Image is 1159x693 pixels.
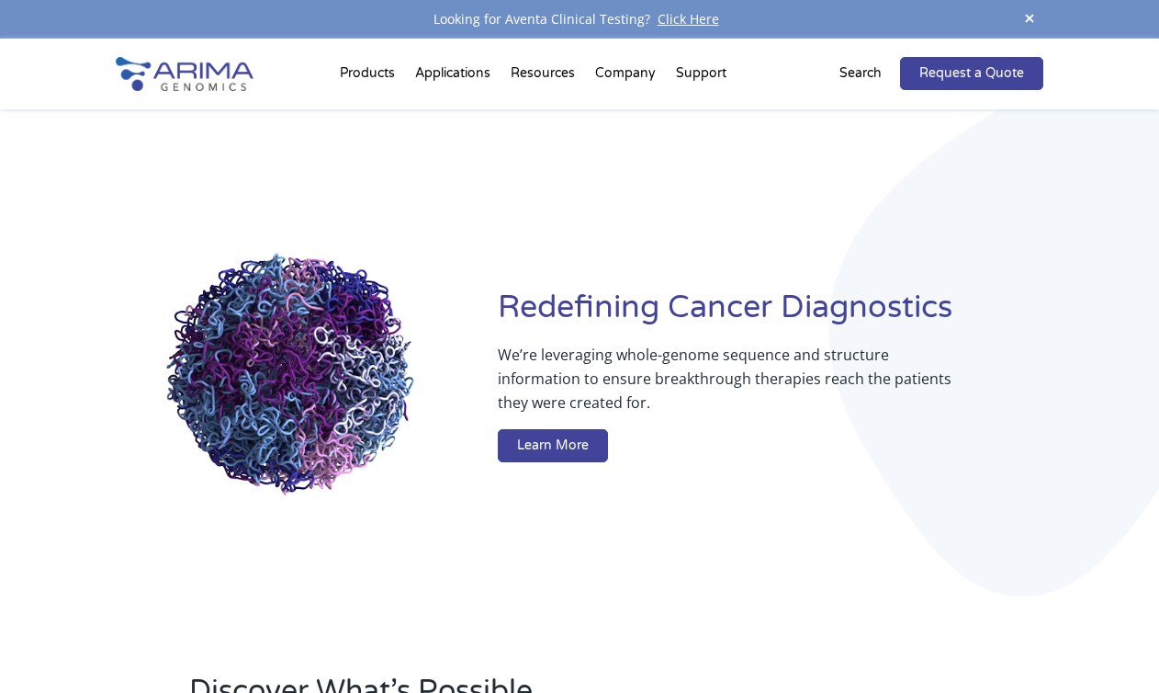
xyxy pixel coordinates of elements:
[498,287,1043,343] h1: Redefining Cancer Diagnostics
[839,62,882,85] p: Search
[1067,605,1159,693] iframe: Chat Widget
[900,57,1043,90] a: Request a Quote
[650,10,726,28] a: Click Here
[116,57,253,91] img: Arima-Genomics-logo
[116,7,1043,31] div: Looking for Aventa Clinical Testing?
